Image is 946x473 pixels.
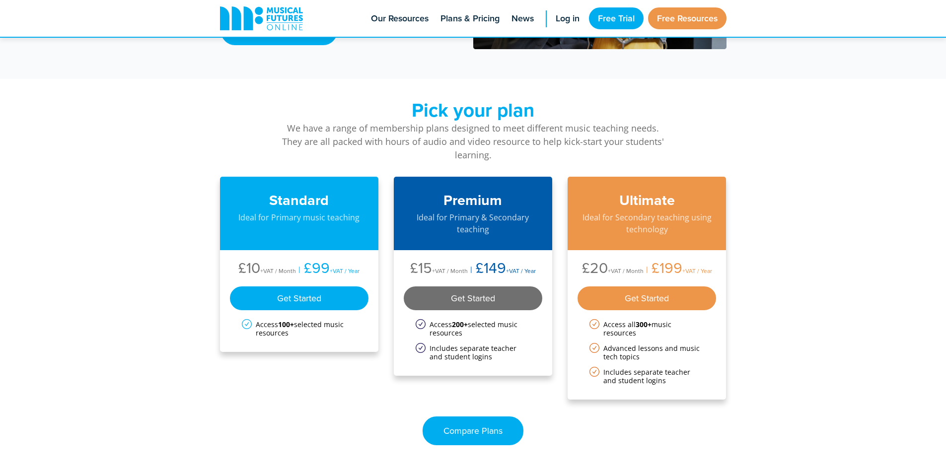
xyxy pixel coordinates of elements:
[556,12,580,25] span: Log in
[278,320,294,329] strong: 100+
[404,192,543,209] h3: Premium
[468,260,536,278] li: £149
[404,211,543,235] p: Ideal for Primary & Secondary teaching
[280,122,667,162] p: We have a range of membership plans designed to meet different music teaching needs. They are all...
[242,320,357,337] li: Access selected music resources
[582,260,644,278] li: £20
[423,416,523,445] a: Compare Plans
[238,260,296,278] li: £10
[230,286,369,310] div: Get Started
[644,260,712,278] li: £199
[452,320,468,329] strong: 200+
[682,267,712,275] span: +VAT / Year
[296,260,360,278] li: £99
[371,12,429,25] span: Our Resources
[260,267,296,275] span: +VAT / Month
[608,267,644,275] span: +VAT / Month
[589,368,705,385] li: Includes separate teacher and student logins
[416,344,531,361] li: Includes separate teacher and student logins
[648,7,727,29] a: Free Resources
[589,320,705,337] li: Access all music resources
[578,192,717,209] h3: Ultimate
[511,12,534,25] span: News
[636,320,652,329] strong: 300+
[404,286,543,310] div: Get Started
[578,211,717,235] p: Ideal for Secondary teaching using technology
[578,286,717,310] div: Get Started
[440,12,500,25] span: Plans & Pricing
[280,99,667,122] h2: Pick your plan
[230,211,369,223] p: Ideal for Primary music teaching
[506,267,536,275] span: +VAT / Year
[230,192,369,209] h3: Standard
[589,7,644,29] a: Free Trial
[432,267,468,275] span: +VAT / Month
[330,267,360,275] span: +VAT / Year
[589,344,705,361] li: Advanced lessons and music tech topics
[410,260,468,278] li: £15
[416,320,531,337] li: Access selected music resources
